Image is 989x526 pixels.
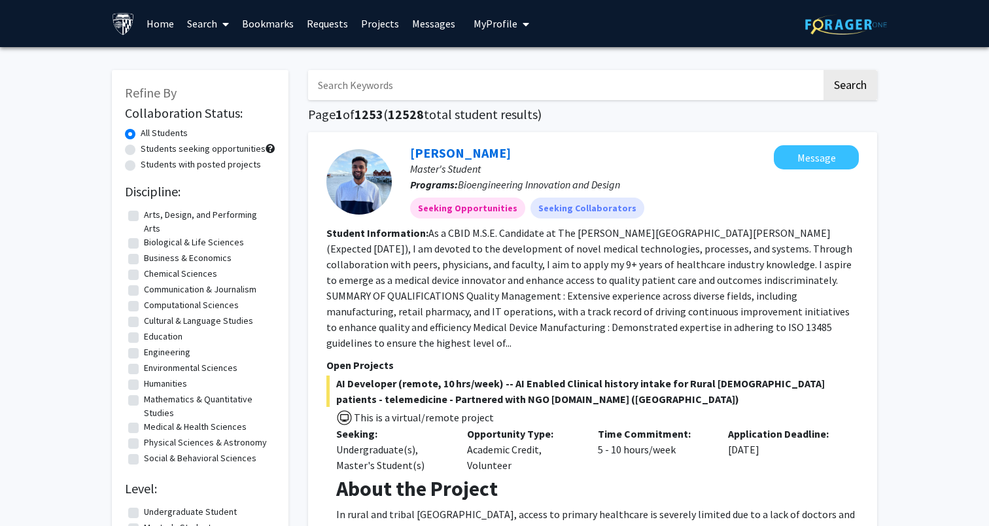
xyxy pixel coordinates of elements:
button: Message Jay Tailor [774,145,859,169]
div: Undergraduate(s), Master's Student(s) [336,442,447,473]
iframe: Chat [10,467,56,516]
span: 1 [336,106,343,122]
p: Time Commitment: [598,426,709,442]
span: Open Projects [326,359,394,372]
label: Mathematics & Quantitative Studies [144,393,272,420]
a: Messages [406,1,462,46]
label: Chemical Sciences [144,267,217,281]
label: Biological & Life Sciences [144,236,244,249]
input: Search Keywords [308,70,822,100]
label: Business & Economics [144,251,232,265]
h2: Level: [125,481,275,497]
p: Opportunity Type: [467,426,578,442]
span: My Profile [474,17,517,30]
a: Bookmarks [235,1,300,46]
label: Students seeking opportunities [141,142,266,156]
h2: Collaboration Status: [125,105,275,121]
mat-chip: Seeking Collaborators [530,198,644,219]
div: [DATE] [718,426,849,473]
a: Search [181,1,235,46]
label: Physical Sciences & Astronomy [144,436,267,449]
span: AI Developer (remote, 10 hrs/week) -- AI Enabled Clinical history intake for Rural [DEMOGRAPHIC_D... [326,376,859,407]
span: Refine By [125,84,177,101]
label: Computational Sciences [144,298,239,312]
label: Education [144,330,182,343]
fg-read-more: As a CBID M.S.E. Candidate at The [PERSON_NAME][GEOGRAPHIC_DATA][PERSON_NAME] (Expected [DATE]), ... [326,226,852,349]
mat-chip: Seeking Opportunities [410,198,525,219]
b: Student Information: [326,226,428,239]
label: All Students [141,126,188,140]
span: 12528 [388,106,424,122]
h2: Discipline: [125,184,275,200]
label: Social & Behavioral Sciences [144,451,256,465]
img: Johns Hopkins University Logo [112,12,135,35]
div: Academic Credit, Volunteer [457,426,588,473]
button: Search [824,70,877,100]
label: Engineering [144,345,190,359]
label: Humanities [144,377,187,391]
label: Students with posted projects [141,158,261,171]
img: ForagerOne Logo [805,14,887,35]
div: 5 - 10 hours/week [588,426,719,473]
p: Seeking: [336,426,447,442]
label: Cultural & Language Studies [144,314,253,328]
label: Undergraduate Student [144,505,237,519]
label: Communication & Journalism [144,283,256,296]
span: Bioengineering Innovation and Design [458,178,620,191]
b: Programs: [410,178,458,191]
label: Medical & Health Sciences [144,420,247,434]
label: Environmental Sciences [144,361,237,375]
strong: About the Project [336,476,498,502]
a: Requests [300,1,355,46]
span: This is a virtual/remote project [353,411,494,424]
a: Home [140,1,181,46]
span: Master's Student [410,162,481,175]
p: Application Deadline: [728,426,839,442]
a: [PERSON_NAME] [410,145,511,161]
a: Projects [355,1,406,46]
label: Arts, Design, and Performing Arts [144,208,272,236]
h1: Page of ( total student results) [308,107,877,122]
span: 1253 [355,106,383,122]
